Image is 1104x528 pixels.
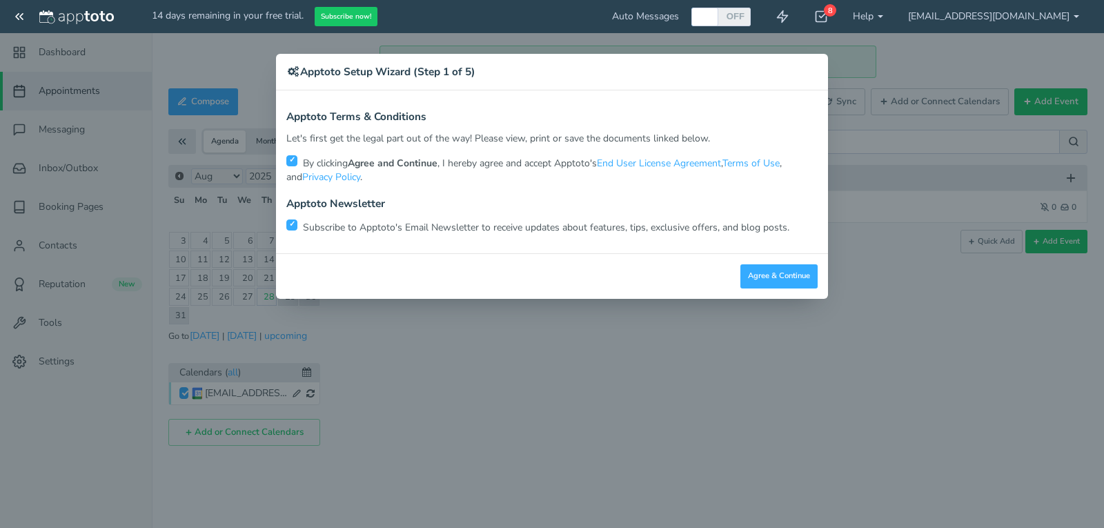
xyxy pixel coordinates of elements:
strong: Agree and Continue [348,157,437,170]
h4: Apptoto Newsletter [286,198,818,210]
p: Subscribe to Apptoto's Email Newsletter to receive updates about features, tips, exclusive offers... [286,218,818,235]
h4: Apptoto Terms & Conditions [286,111,818,123]
a: Privacy Policy [302,170,360,184]
button: Agree & Continue [740,264,818,289]
a: End User License Agreement [597,157,721,170]
p: Let's first get the legal part out of the way! Please view, print or save the documents linked be... [286,132,818,146]
a: Terms of Use [722,157,780,170]
h4: Apptoto Setup Wizard (Step 1 of 5) [286,64,818,79]
p: By clicking , I hereby agree and accept Apptoto's , , and . [286,154,818,184]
